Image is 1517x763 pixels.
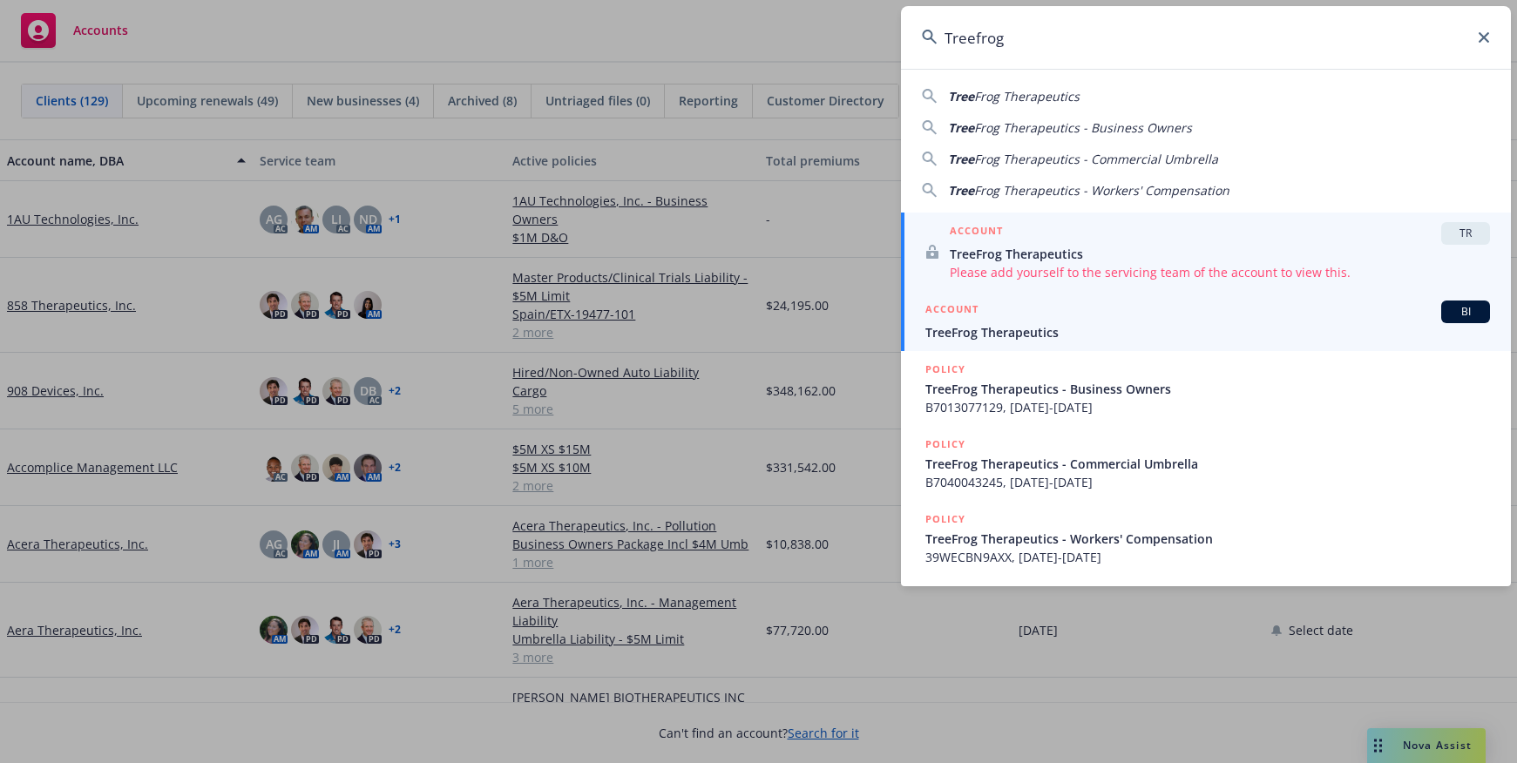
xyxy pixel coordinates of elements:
span: TR [1448,226,1483,241]
span: Frog Therapeutics - Workers' Compensation [974,182,1229,199]
span: 39WECBN9AXX, [DATE]-[DATE] [925,548,1490,566]
span: Tree [948,182,974,199]
a: ACCOUNTTRTreeFrog TherapeuticsPlease add yourself to the servicing team of the account to view this. [901,213,1511,291]
h5: POLICY [925,436,965,453]
h5: POLICY [925,361,965,378]
span: TreeFrog Therapeutics [925,323,1490,341]
input: Search... [901,6,1511,69]
a: POLICYTreeFrog Therapeutics - Commercial UmbrellaB7040043245, [DATE]-[DATE] [901,426,1511,501]
span: TreeFrog Therapeutics - Workers' Compensation [925,530,1490,548]
span: TreeFrog Therapeutics - Commercial Umbrella [925,455,1490,473]
a: POLICYTreeFrog Therapeutics - Workers' Compensation39WECBN9AXX, [DATE]-[DATE] [901,501,1511,576]
span: Frog Therapeutics [974,88,1080,105]
a: POLICYTreeFrog Therapeutics - Business OwnersB7013077129, [DATE]-[DATE] [901,351,1511,426]
h5: ACCOUNT [925,300,979,321]
span: Tree [948,119,974,136]
span: Tree [948,151,974,167]
span: Please add yourself to the servicing team of the account to view this. [950,263,1490,281]
span: TreeFrog Therapeutics [950,245,1490,263]
span: BI [1448,304,1483,320]
span: Frog Therapeutics - Business Owners [974,119,1192,136]
span: Frog Therapeutics - Commercial Umbrella [974,151,1218,167]
h5: POLICY [925,510,965,528]
span: TreeFrog Therapeutics - Business Owners [925,380,1490,398]
span: B7013077129, [DATE]-[DATE] [925,398,1490,416]
h5: ACCOUNT [950,222,1003,243]
span: Tree [948,88,974,105]
span: B7040043245, [DATE]-[DATE] [925,473,1490,491]
a: ACCOUNTBITreeFrog Therapeutics [901,291,1511,351]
